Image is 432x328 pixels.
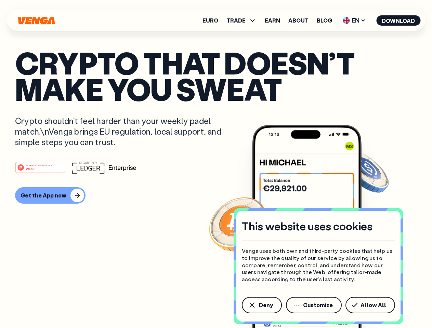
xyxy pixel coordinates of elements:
span: TRADE [226,16,257,25]
p: Crypto that doesn’t make you sweat [15,50,417,102]
a: Euro [202,18,218,23]
button: Get the App now [15,187,86,204]
a: Earn [265,18,280,23]
a: About [288,18,309,23]
tspan: #1 PRODUCT OF THE MONTH [26,164,52,166]
p: Crypto shouldn’t feel harder than your weekly padel match.\nVenga brings EU regulation, local sup... [15,115,231,148]
img: flag-uk [343,17,350,24]
a: Get the App now [15,187,417,204]
p: Venga uses both own and third-party cookies that help us to improve the quality of our service by... [242,247,395,283]
span: EN [340,15,368,26]
span: Customize [303,302,333,308]
tspan: Web3 [26,167,35,170]
svg: Home [17,17,55,25]
a: #1 PRODUCT OF THE MONTHWeb3 [15,166,66,175]
div: Get the App now [21,192,66,199]
img: Bitcoin [208,193,269,255]
span: TRADE [226,18,246,23]
button: Deny [242,297,282,313]
button: Customize [286,297,342,313]
span: Allow All [361,302,386,308]
h4: This website uses cookies [242,219,372,233]
button: Allow All [345,297,395,313]
img: USDC coin [341,147,390,196]
span: Deny [259,302,273,308]
a: Blog [317,18,332,23]
button: Download [376,15,420,26]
